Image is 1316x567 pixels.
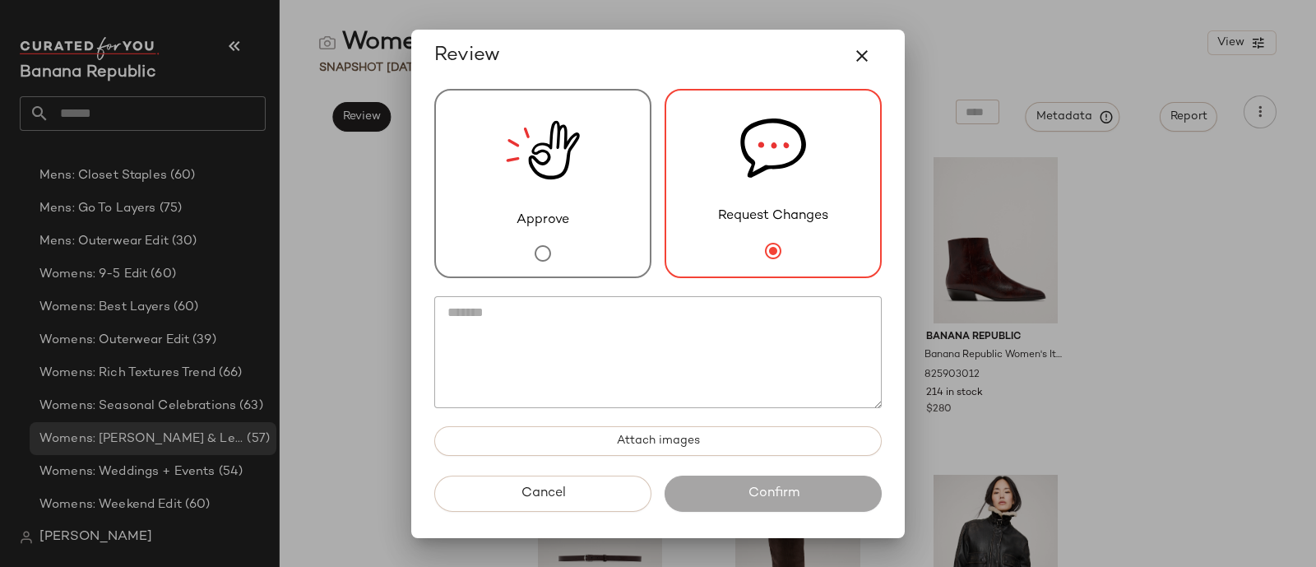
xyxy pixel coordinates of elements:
[520,486,565,501] span: Cancel
[434,476,651,512] button: Cancel
[616,435,700,448] span: Attach images
[517,211,569,230] span: Approve
[434,426,882,456] button: Attach images
[718,207,828,226] span: Request Changes
[506,91,580,211] img: review_new_snapshot.RGmwQ69l.svg
[434,43,500,69] span: Review
[740,91,806,207] img: svg%3e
